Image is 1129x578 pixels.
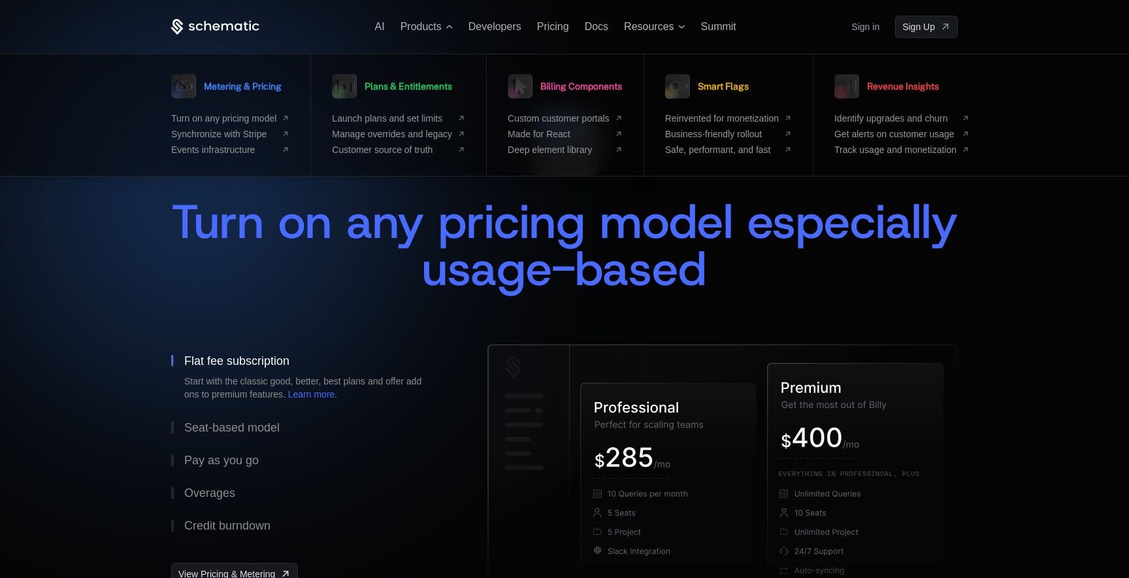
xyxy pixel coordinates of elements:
[204,82,282,91] span: Metering & Pricing
[665,113,779,124] span: Reinvented for monetization
[508,129,610,139] span: Made for React
[184,454,259,466] div: Pay as you go
[834,144,970,155] a: Track usage and monetization
[332,113,452,124] span: Launch plans and set limits
[851,16,879,37] a: Sign in
[171,190,972,300] span: Turn on any pricing model especially usage-based
[867,82,939,91] span: Revenue Insights
[171,113,276,124] span: Turn on any pricing model
[171,144,289,155] a: Events infrastructure
[184,520,270,532] div: Credit burndown
[585,21,608,32] a: Docs
[540,82,622,91] span: Billing Components
[508,144,623,155] a: Deep element library
[793,428,842,447] g: 400
[701,21,736,32] a: Summit
[607,447,653,467] g: 285
[332,70,452,103] a: Plans & Entitlements
[624,21,674,33] span: Resources
[401,21,442,33] span: Products
[171,144,276,155] span: Events infrastructure
[171,70,282,103] a: Metering & Pricing
[171,411,446,444] button: Seat-based model
[665,70,749,103] a: Smart Flags
[665,144,779,155] span: Safe, performant, and fast
[365,82,452,91] span: Plans & Entitlements
[171,444,446,477] button: Pay as you go
[184,375,433,401] div: Start with the classic good, better, best plans and offer add ons to premium features. .
[665,144,792,155] a: Safe, performant, and fast
[665,129,792,139] a: Business-friendly rollout
[288,389,335,399] a: Learn more
[171,113,289,124] a: Turn on any pricing model
[171,129,289,139] a: Synchronize with Stripe
[834,129,970,139] a: Get alerts on customer usage
[834,144,957,155] span: Track usage and monetization
[332,113,465,124] a: Launch plans and set limits
[698,82,749,91] span: Smart Flags
[834,113,970,124] a: Identify upgrades and churn
[834,113,957,124] span: Identify upgrades and churn
[665,129,779,139] span: Business-friendly rollout
[171,129,276,139] span: Synchronize with Stripe
[508,144,610,155] span: Deep element library
[332,129,452,139] span: Manage overrides and legacy
[508,129,623,139] a: Made for React
[537,21,569,32] a: Pricing
[375,21,385,32] a: AI
[508,70,622,103] a: Billing Components
[184,355,289,367] div: Flat fee subscription
[834,129,957,139] span: Get alerts on customer usage
[332,129,465,139] a: Manage overrides and legacy
[184,487,235,499] div: Overages
[508,113,610,124] span: Custom customer portals
[902,20,935,33] span: Sign Up
[468,21,521,32] a: Developers
[332,144,465,155] a: Customer source of truth
[171,509,446,542] button: Credit burndown
[171,477,446,509] button: Overages
[171,345,446,411] button: Flat fee subscriptionStart with the classic good, better, best plans and offer add ons to premium...
[508,113,623,124] a: Custom customer portals
[895,16,958,38] a: [object Object]
[332,144,452,155] span: Customer source of truth
[665,113,792,124] a: Reinvented for monetization
[184,422,280,433] div: Seat-based model
[834,70,939,103] a: Revenue Insights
